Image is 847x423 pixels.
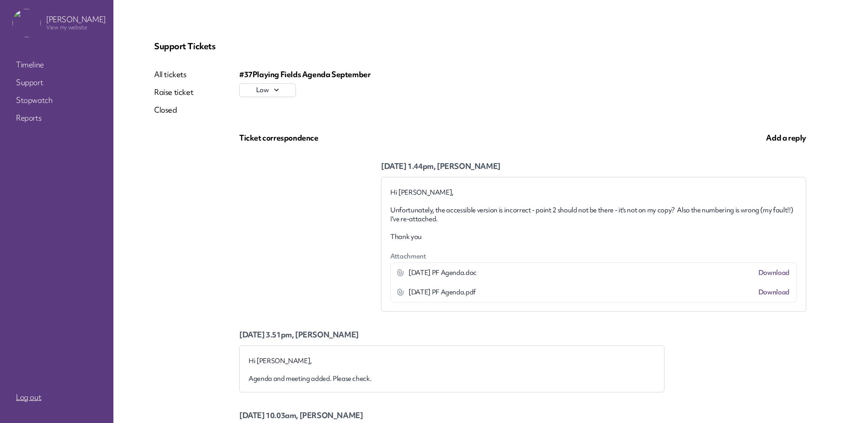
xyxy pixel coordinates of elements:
[239,83,296,97] button: low
[239,83,296,97] div: Click to change priority
[408,268,477,277] span: [DATE] PF Agenda.doc
[239,69,806,80] div: #37 Playing Fields Agenda September
[154,87,193,98] a: Raise ticket
[390,232,797,241] p: Thank you
[381,161,806,172] p: [DATE] 1.44pm, [PERSON_NAME]
[390,252,797,261] dt: Attachment
[12,74,101,90] a: Support
[239,133,319,143] span: Ticket correspondence
[758,268,789,277] a: Download
[12,92,101,108] a: Stopwatch
[758,288,789,297] a: Download
[390,206,797,223] p: Unfortunately, the accessible version is incorrect - point 2 should not be there - it's not on my...
[249,374,655,383] p: Agenda and meeting added. Please check.
[154,105,193,115] a: Closed
[249,356,655,365] p: Hi [PERSON_NAME],
[12,57,101,73] a: Timeline
[239,329,664,340] p: [DATE] 3.51pm, [PERSON_NAME]
[154,69,193,80] a: All tickets
[239,410,664,421] p: [DATE] 10.03am, [PERSON_NAME]
[766,133,806,143] span: Add a reply
[154,41,806,51] p: Support Tickets
[46,15,106,24] p: [PERSON_NAME]
[12,389,101,405] a: Log out
[408,288,476,297] span: [DATE] PF Agenda.pdf
[390,188,797,197] p: Hi [PERSON_NAME],
[12,110,101,126] a: Reports
[46,23,87,31] a: View my website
